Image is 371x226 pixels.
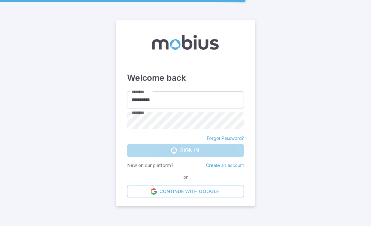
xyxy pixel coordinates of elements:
a: Create an account [206,163,244,168]
a: Continue with Google [127,186,244,197]
h3: Welcome back [127,71,244,84]
span: or [182,174,189,181]
a: Forgot Password? [207,135,244,141]
p: New on our platform? [127,162,173,169]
